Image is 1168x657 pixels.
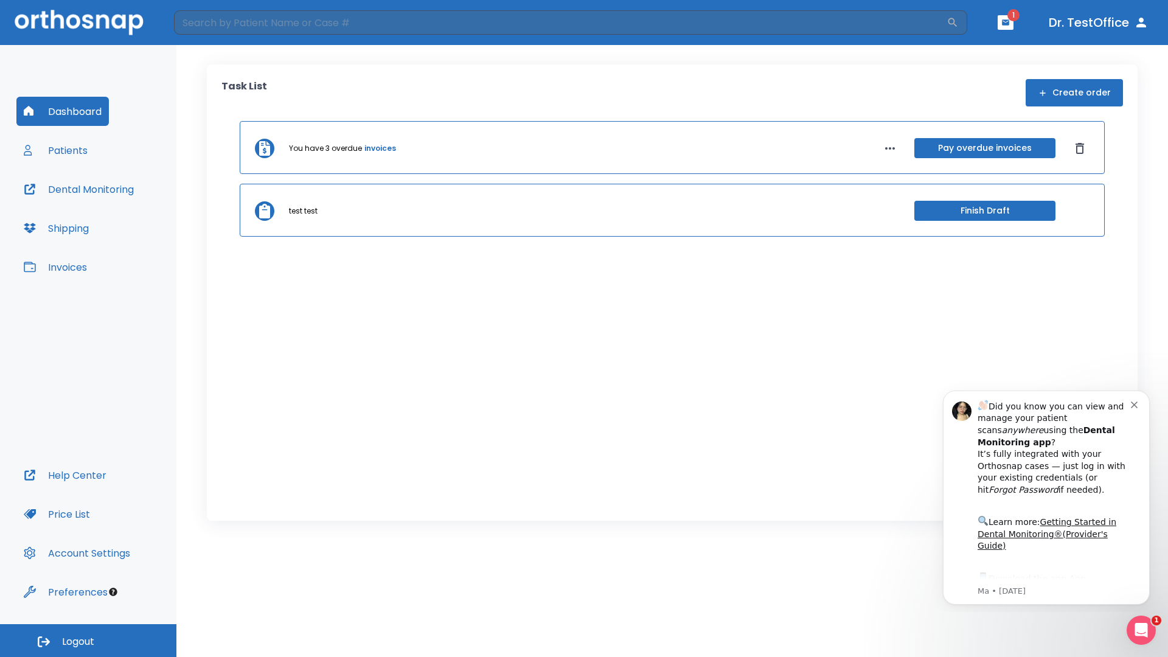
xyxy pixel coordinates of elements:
[1070,139,1090,158] button: Dismiss
[16,252,94,282] button: Invoices
[62,635,94,648] span: Logout
[16,175,141,204] button: Dental Monitoring
[53,206,206,217] p: Message from Ma, sent 7w ago
[289,206,318,217] p: test test
[914,138,1055,158] button: Pay overdue invoices
[16,136,95,165] button: Patients
[16,214,96,243] button: Shipping
[53,191,206,253] div: Download the app: | ​ Let us know if you need help getting started!
[1026,79,1123,106] button: Create order
[221,79,267,106] p: Task List
[16,499,97,529] button: Price List
[108,586,119,597] div: Tooltip anchor
[53,194,161,216] a: App Store
[289,143,362,154] p: You have 3 overdue
[1127,616,1156,645] iframe: Intercom live chat
[16,461,114,490] button: Help Center
[15,10,144,35] img: Orthosnap
[914,201,1055,221] button: Finish Draft
[174,10,947,35] input: Search by Patient Name or Case #
[16,97,109,126] button: Dashboard
[206,19,216,29] button: Dismiss notification
[16,577,115,607] button: Preferences
[1152,616,1161,625] span: 1
[1007,9,1020,21] span: 1
[16,538,137,568] button: Account Settings
[925,380,1168,612] iframe: Intercom notifications message
[1044,12,1153,33] button: Dr. TestOffice
[364,143,396,154] a: invoices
